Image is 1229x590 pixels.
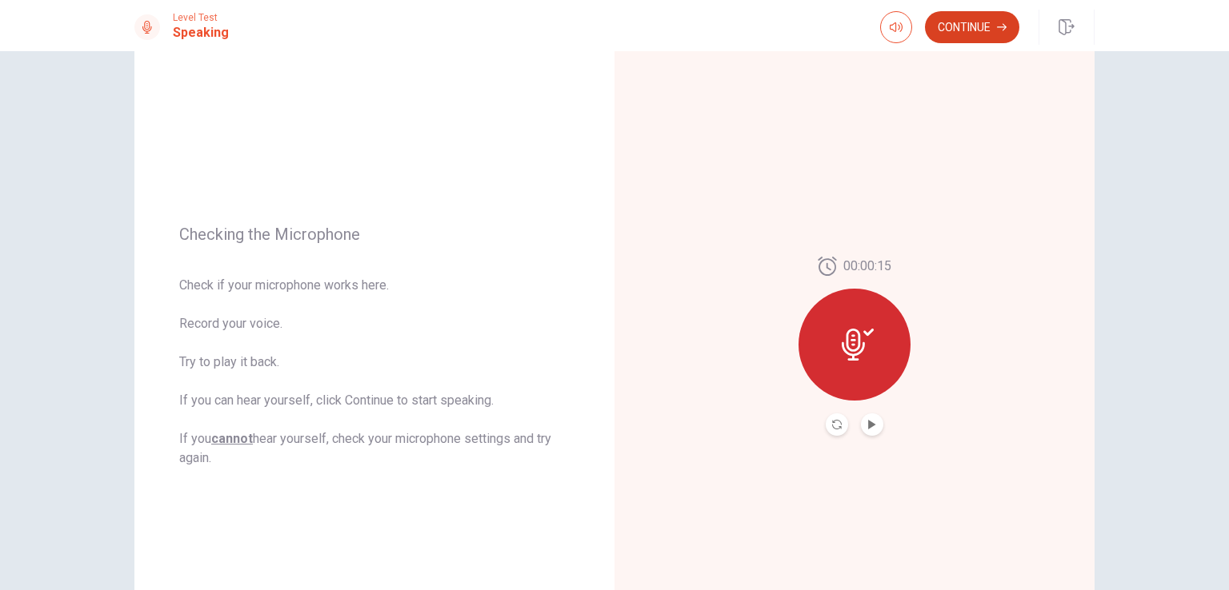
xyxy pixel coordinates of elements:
[826,413,848,436] button: Record Again
[173,23,229,42] h1: Speaking
[179,276,570,468] span: Check if your microphone works here. Record your voice. Try to play it back. If you can hear your...
[861,413,883,436] button: Play Audio
[179,225,570,244] span: Checking the Microphone
[173,12,229,23] span: Level Test
[211,431,253,446] u: cannot
[843,257,891,276] span: 00:00:15
[925,11,1019,43] button: Continue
